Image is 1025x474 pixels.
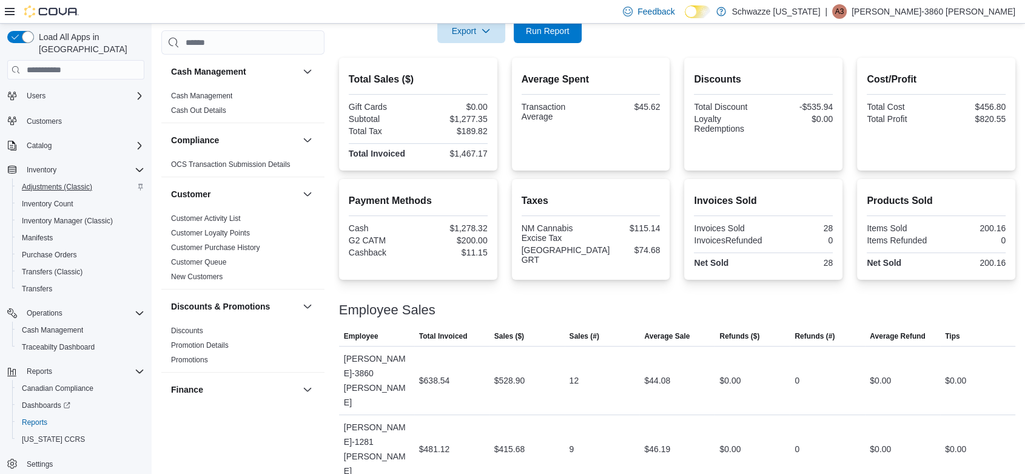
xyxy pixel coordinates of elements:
[12,195,149,212] button: Inventory Count
[644,373,670,388] div: $44.08
[171,257,226,267] span: Customer Queue
[171,340,229,350] span: Promotion Details
[17,231,58,245] a: Manifests
[17,323,144,337] span: Cash Management
[22,342,95,352] span: Traceabilty Dashboard
[867,258,901,268] strong: Net Sold
[171,134,219,146] h3: Compliance
[12,246,149,263] button: Purchase Orders
[12,263,149,280] button: Transfers (Classic)
[161,211,324,289] div: Customer
[766,258,833,268] div: 28
[22,435,85,444] span: [US_STATE] CCRS
[526,25,570,37] span: Run Report
[17,214,144,228] span: Inventory Manager (Classic)
[27,165,56,175] span: Inventory
[349,72,488,87] h2: Total Sales ($)
[171,229,250,237] a: Customer Loyalty Points
[171,160,291,169] a: OCS Transaction Submission Details
[300,299,315,314] button: Discounts & Promotions
[593,102,660,112] div: $45.62
[17,432,144,447] span: Washington CCRS
[17,197,144,211] span: Inventory Count
[17,340,144,354] span: Traceabilty Dashboard
[17,415,52,430] a: Reports
[22,401,70,410] span: Dashboards
[795,442,799,456] div: 0
[939,102,1006,112] div: $456.80
[522,102,588,121] div: Transaction Average
[171,300,270,313] h3: Discounts & Promotions
[349,102,415,112] div: Gift Cards
[637,5,674,18] span: Feedback
[339,303,435,317] h3: Employee Sales
[2,363,149,380] button: Reports
[171,341,229,350] a: Promotion Details
[300,133,315,147] button: Compliance
[494,373,525,388] div: $528.90
[171,258,226,266] a: Customer Queue
[694,102,761,112] div: Total Discount
[719,442,741,456] div: $0.00
[12,178,149,195] button: Adjustments (Classic)
[27,367,52,376] span: Reports
[867,72,1006,87] h2: Cost/Profit
[171,91,232,101] span: Cash Management
[17,248,144,262] span: Purchase Orders
[514,19,582,43] button: Run Report
[22,89,50,103] button: Users
[171,66,298,78] button: Cash Management
[22,284,52,294] span: Transfers
[12,414,149,431] button: Reports
[867,194,1006,208] h2: Products Sold
[2,305,149,322] button: Operations
[939,258,1006,268] div: 200.16
[719,331,759,341] span: Refunds ($)
[867,223,933,233] div: Items Sold
[939,114,1006,124] div: $820.55
[867,235,933,245] div: Items Refunded
[2,455,149,473] button: Settings
[522,223,588,243] div: NM Cannabis Excise Tax
[12,380,149,397] button: Canadian Compliance
[419,331,468,341] span: Total Invoiced
[171,243,260,252] a: Customer Purchase History
[171,410,229,418] a: GL Account Totals
[570,373,579,388] div: 12
[17,282,57,296] a: Transfers
[17,180,144,194] span: Adjustments (Classic)
[420,126,487,136] div: $189.82
[349,248,415,257] div: Cashback
[22,113,144,128] span: Customers
[17,398,144,413] span: Dashboards
[12,229,149,246] button: Manifests
[22,306,67,320] button: Operations
[171,214,241,223] a: Customer Activity List
[644,331,690,341] span: Average Sale
[171,384,298,396] button: Finance
[171,188,298,200] button: Customer
[17,340,99,354] a: Traceabilty Dashboard
[22,163,144,177] span: Inventory
[339,347,414,415] div: [PERSON_NAME]-3860 [PERSON_NAME]
[420,248,487,257] div: $11.15
[694,194,833,208] h2: Invoices Sold
[171,327,203,335] a: Discounts
[795,331,835,341] span: Refunds (#)
[593,223,660,233] div: $115.14
[870,331,926,341] span: Average Refund
[161,157,324,177] div: Compliance
[171,134,298,146] button: Compliance
[570,442,574,456] div: 9
[2,87,149,104] button: Users
[349,194,488,208] h2: Payment Methods
[867,114,933,124] div: Total Profit
[12,339,149,356] button: Traceabilty Dashboard
[12,431,149,448] button: [US_STATE] CCRS
[22,138,56,153] button: Catalog
[161,407,324,441] div: Finance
